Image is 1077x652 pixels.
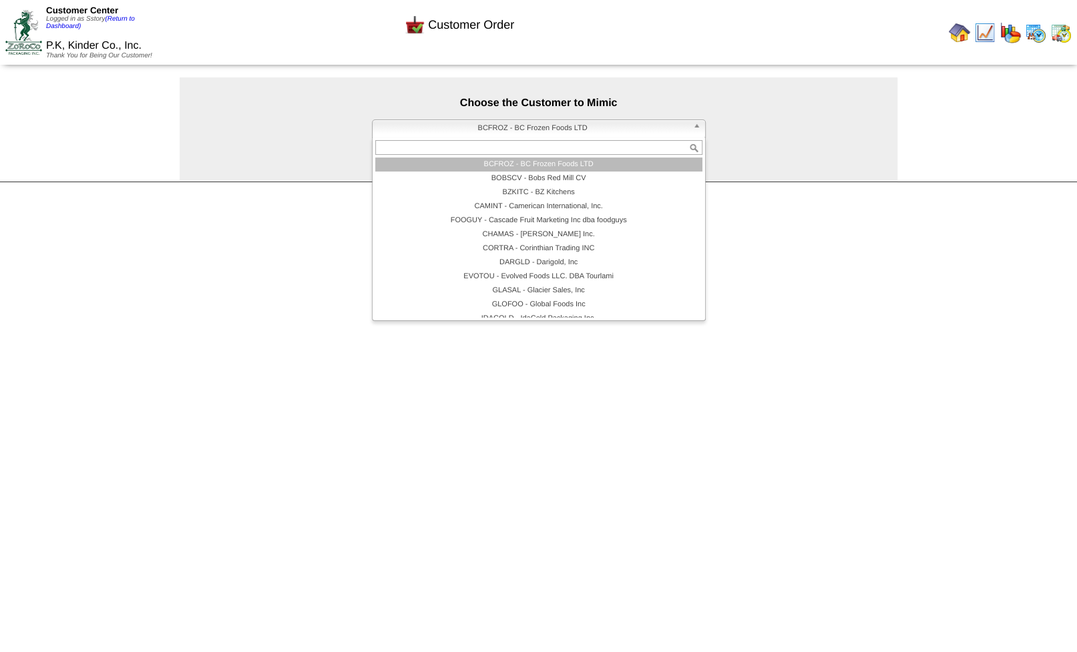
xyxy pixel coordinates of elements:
[5,10,42,55] img: ZoRoCo_Logo(Green%26Foil)%20jpg.webp
[375,256,702,270] li: DARGLD - Darigold, Inc
[375,284,702,298] li: GLASAL - Glacier Sales, Inc
[375,270,702,284] li: EVOTOU - Evolved Foods LLC. DBA Tourlami
[375,228,702,242] li: CHAMAS - [PERSON_NAME] Inc.
[46,15,135,30] a: (Return to Dashboard)
[378,120,688,136] span: BCFROZ - BC Frozen Foods LTD
[1000,22,1021,43] img: graph.gif
[974,22,996,43] img: line_graph.gif
[404,14,425,35] img: cust_order.png
[1025,22,1046,43] img: calendarprod.gif
[375,242,702,256] li: CORTRA - Corinthian Trading INC
[460,97,618,109] span: Choose the Customer to Mimic
[375,186,702,200] li: BZKITC - BZ Kitchens
[428,18,514,32] span: Customer Order
[46,5,118,15] span: Customer Center
[375,172,702,186] li: BOBSCV - Bobs Red Mill CV
[1050,22,1072,43] img: calendarinout.gif
[375,157,702,172] li: BCFROZ - BC Frozen Foods LTD
[375,200,702,214] li: CAMINT - Camerican International, Inc.
[375,214,702,228] li: FOOGUY - Cascade Fruit Marketing Inc dba foodguys
[46,40,142,51] span: P.K, Kinder Co., Inc.
[46,52,152,59] span: Thank You for Being Our Customer!
[375,298,702,312] li: GLOFOO - Global Foods Inc
[46,15,135,30] span: Logged in as Sstory
[949,22,970,43] img: home.gif
[375,312,702,326] li: IDACOLD - IdaCold Packaging Inc.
